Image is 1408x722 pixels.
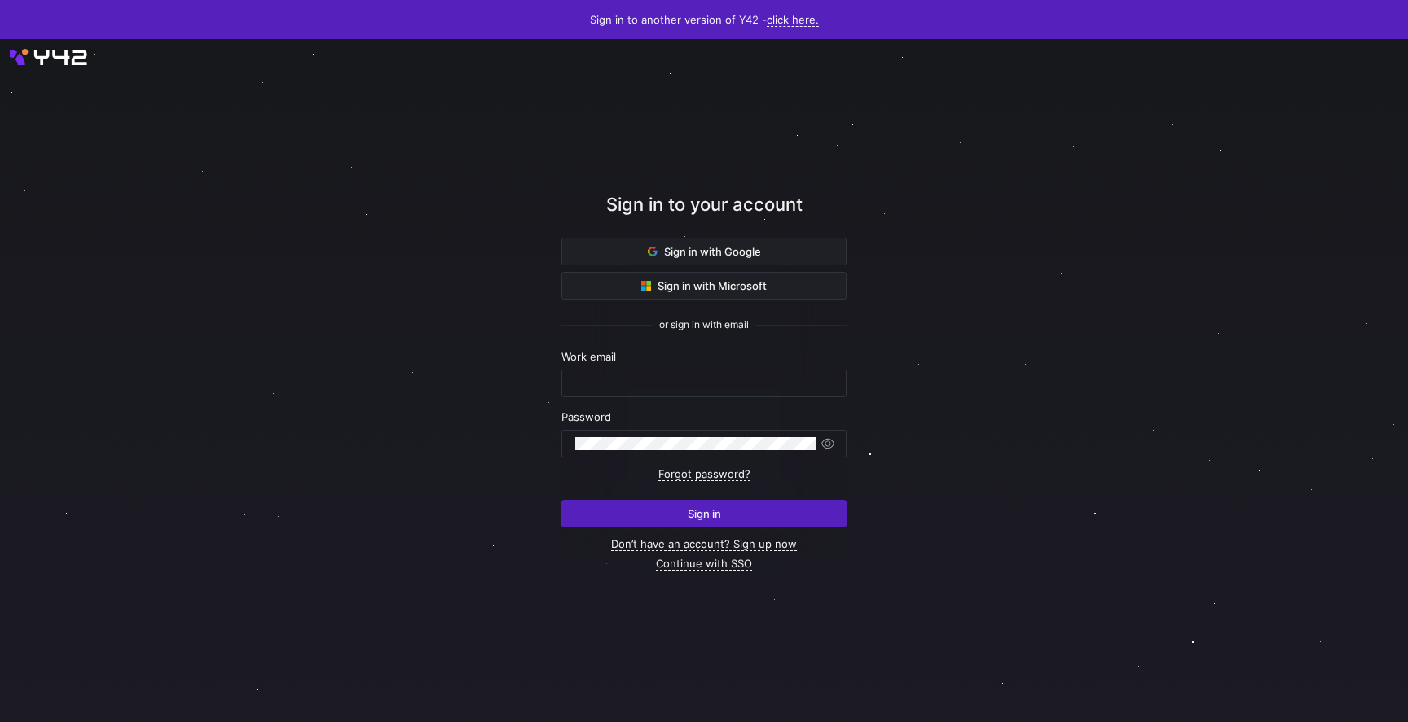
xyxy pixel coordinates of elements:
[561,272,847,300] button: Sign in with Microsoft
[658,467,750,481] a: Forgot password?
[641,279,767,292] span: Sign in with Microsoft
[561,350,616,363] span: Work email
[659,319,749,330] span: or sign in with email
[561,191,847,238] div: Sign in to your account
[611,537,797,551] a: Don’t have an account? Sign up now
[688,507,721,520] span: Sign in
[656,557,752,571] a: Continue with SSO
[767,13,819,27] a: click here.
[561,500,847,527] button: Sign in
[561,410,611,423] span: Password
[648,245,761,258] span: Sign in with Google
[561,238,847,265] button: Sign in with Google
